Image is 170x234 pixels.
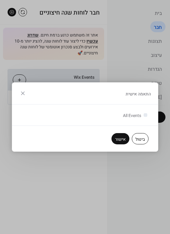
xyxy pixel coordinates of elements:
span: אישור [115,136,126,143]
span: All Events [123,112,141,119]
span: ביטול [135,136,145,143]
button: אישור [111,133,129,144]
span: התאמה אישית [126,91,151,97]
button: ביטול [132,133,148,144]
